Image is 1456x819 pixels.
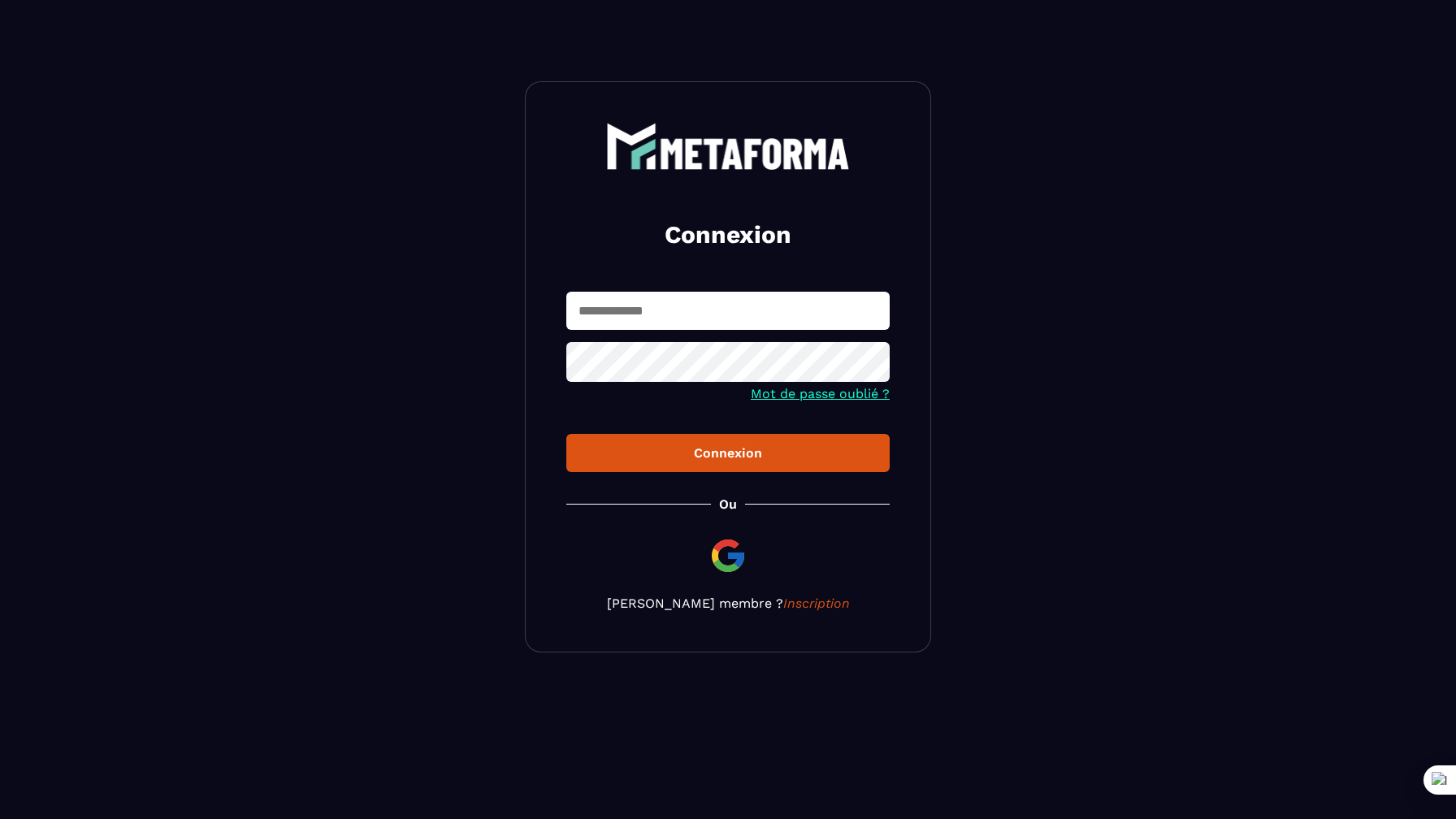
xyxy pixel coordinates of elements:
div: Connexion [579,445,877,461]
a: Inscription [783,596,850,611]
button: Connexion [566,434,890,472]
img: logo [606,123,850,170]
p: [PERSON_NAME] membre ? [566,596,890,611]
h2: Connexion [586,219,870,251]
img: google [708,536,747,575]
a: Mot de passe oublié ? [751,386,890,401]
p: Ou [719,496,737,512]
a: logo [566,123,890,170]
